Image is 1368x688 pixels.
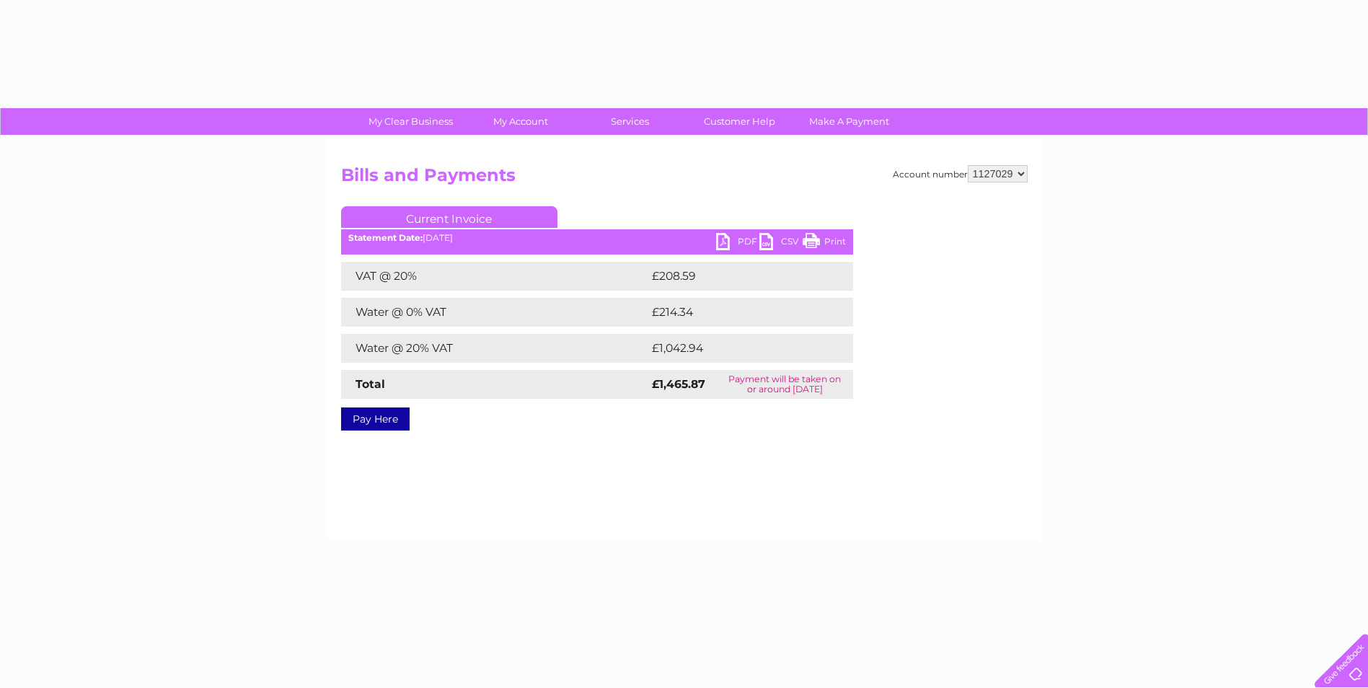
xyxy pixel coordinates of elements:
[652,377,705,391] strong: £1,465.87
[341,206,557,228] a: Current Invoice
[351,108,470,135] a: My Clear Business
[341,334,648,363] td: Water @ 20% VAT
[570,108,689,135] a: Services
[341,298,648,327] td: Water @ 0% VAT
[803,233,846,254] a: Print
[716,233,759,254] a: PDF
[348,232,423,243] b: Statement Date:
[680,108,799,135] a: Customer Help
[648,334,831,363] td: £1,042.94
[356,377,385,391] strong: Total
[648,262,828,291] td: £208.59
[341,407,410,431] a: Pay Here
[341,233,853,243] div: [DATE]
[341,262,648,291] td: VAT @ 20%
[461,108,580,135] a: My Account
[717,370,853,399] td: Payment will be taken on or around [DATE]
[790,108,909,135] a: Make A Payment
[759,233,803,254] a: CSV
[341,165,1028,193] h2: Bills and Payments
[648,298,826,327] td: £214.34
[893,165,1028,182] div: Account number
